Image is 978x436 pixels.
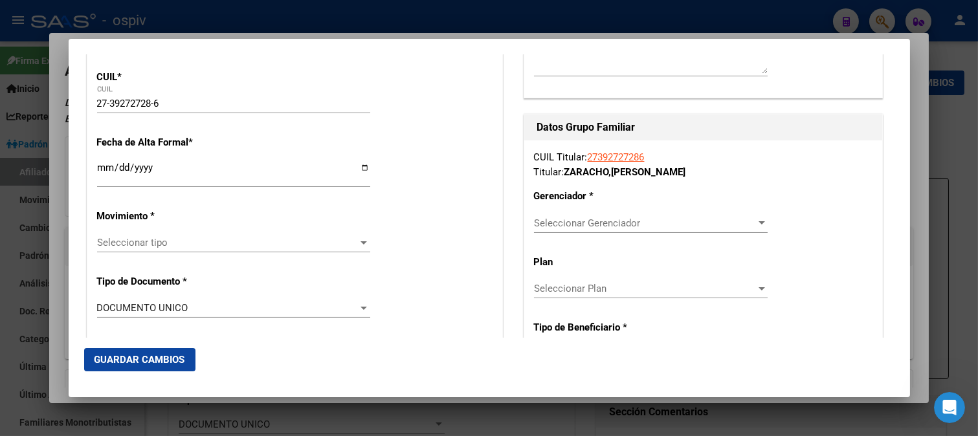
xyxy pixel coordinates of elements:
[10,76,212,129] div: recuerde que los movimientos masivos se hacen con el filtro titular "si" o titular "no" según cor...
[84,348,195,371] button: Guardar Cambios
[11,310,248,332] textarea: Escribe un mensaje...
[222,332,243,353] button: Enviar un mensaje…
[113,280,238,293] div: igualmente muchas gracias
[588,151,645,163] a: 27392727286
[10,221,249,272] div: Ludmila dice…
[63,15,199,35] p: El equipo también puede ayudar
[534,150,872,179] div: CUIL Titular: Titular:
[10,169,249,221] div: Andrea dice…
[10,221,132,249] div: que tenga linda tarde.[PERSON_NAME] • Hace 33m
[97,209,216,224] p: Movimiento *
[94,354,185,365] span: Guardar Cambios
[97,302,188,314] span: DOCUMENTO UNICO
[21,252,135,259] div: [PERSON_NAME] • Hace 33m
[97,274,216,289] p: Tipo de Documento *
[21,83,202,122] div: recuerde que los movimientos masivos se hacen con el filtro titular "si" o titular "no" según cor...
[61,337,72,347] button: Selector de gif
[20,337,30,347] button: Adjuntar un archivo
[564,166,686,178] strong: ZARACHO [PERSON_NAME]
[97,237,359,248] span: Seleccionar tipo
[934,392,965,423] iframe: Intercom live chat
[534,189,636,204] p: Gerenciador *
[21,138,148,151] div: tiene configurado ese filtro?
[97,70,216,85] p: CUIL
[82,337,93,347] button: Start recording
[8,8,33,32] button: go back
[537,120,869,135] h1: Datos Grupo Familiar
[609,166,612,178] span: ,
[10,272,249,316] div: Andrea dice…
[203,8,227,32] button: Inicio
[534,217,756,229] span: Seleccionar Gerenciador
[534,283,756,294] span: Seleccionar Plan
[102,272,249,301] div: igualmente muchas gracias
[41,337,51,347] button: Selector de emoji
[63,5,78,15] h1: Fin
[97,135,216,150] p: Fecha de Alta Formal
[47,169,249,210] div: SI, YA PUEDE REALIZAR EL CAMBIO MUCHAS GRACIAS
[10,131,159,159] div: tiene configurado ese filtro?
[10,76,249,131] div: Ludmila dice…
[57,177,238,202] div: SI, YA PUEDE REALIZAR EL CAMBIO MUCHAS GRACIAS
[227,8,250,31] div: Cerrar
[534,255,636,270] p: Plan
[10,131,249,169] div: Ludmila dice…
[534,320,636,335] p: Tipo de Beneficiario *
[37,10,58,30] img: Profile image for Fin
[21,228,122,241] div: que tenga linda tarde.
